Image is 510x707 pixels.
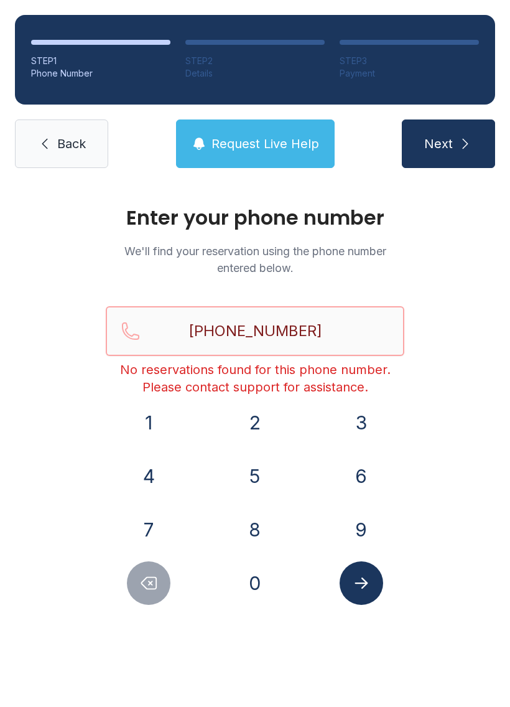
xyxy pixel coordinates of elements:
div: STEP 1 [31,55,170,67]
p: We'll find your reservation using the phone number entered below. [106,243,404,276]
div: STEP 3 [340,55,479,67]
div: Phone Number [31,67,170,80]
button: 2 [233,401,277,444]
span: Request Live Help [211,135,319,152]
input: Reservation phone number [106,306,404,356]
span: Back [57,135,86,152]
button: 1 [127,401,170,444]
div: Payment [340,67,479,80]
h1: Enter your phone number [106,208,404,228]
button: 6 [340,454,383,498]
div: No reservations found for this phone number. Please contact support for assistance. [106,361,404,396]
button: 3 [340,401,383,444]
button: Delete number [127,561,170,605]
div: STEP 2 [185,55,325,67]
div: Details [185,67,325,80]
button: 4 [127,454,170,498]
button: 8 [233,508,277,551]
button: 7 [127,508,170,551]
button: 0 [233,561,277,605]
span: Next [424,135,453,152]
button: Submit lookup form [340,561,383,605]
button: 9 [340,508,383,551]
button: 5 [233,454,277,498]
